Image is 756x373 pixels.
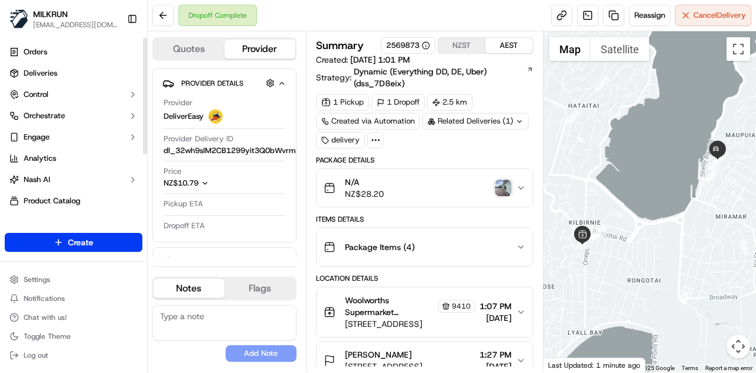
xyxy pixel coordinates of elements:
[726,37,750,61] button: Toggle fullscreen view
[24,47,47,57] span: Orders
[316,54,410,66] span: Created:
[546,357,585,372] a: Open this area in Google Maps (opens a new window)
[164,145,315,156] button: dl_32wh9sIM2CB1299yit3Q0bWvrmX
[5,43,142,61] a: Orders
[154,40,224,59] button: Quotes
[5,290,142,307] button: Notifications
[5,347,142,364] button: Log out
[316,40,364,51] h3: Summary
[224,40,295,59] button: Provider
[5,192,142,210] a: Product Catalog
[345,188,384,200] span: NZ$28.20
[9,9,28,28] img: MILKRUN
[452,301,471,311] span: 9410
[164,178,268,189] button: NZ$10.79
[5,170,142,189] button: Nash AI
[594,76,610,92] div: 1
[705,365,752,371] a: Report a map error
[480,312,511,324] span: [DATE]
[549,37,591,61] button: Show street map
[427,94,472,111] div: 2.5 km
[634,10,665,21] span: Reassign
[682,365,698,371] a: Terms (opens in new tab)
[480,361,511,372] span: [DATE]
[438,38,485,53] button: NZST
[316,132,365,148] div: delivery
[5,220,142,239] div: Favorites
[693,10,746,21] span: Cancel Delivery
[591,225,607,240] div: 5
[24,313,67,322] span: Chat with us!
[24,111,65,121] span: Orchestrate
[591,37,649,61] button: Show satellite imagery
[224,279,295,298] button: Flags
[354,66,533,89] a: Dynamic (Everything DD, DE, Uber) (dss_7D8eix)
[5,233,142,252] button: Create
[345,294,436,318] span: Woolworths Supermarket [GEOGRAPHIC_DATA] - [GEOGRAPHIC_DATA] Store Manager
[480,300,511,312] span: 1:07 PM
[24,89,48,100] span: Control
[565,110,580,125] div: 2
[350,54,410,65] span: [DATE] 1:01 PM
[386,40,430,51] button: 2569873
[5,64,142,83] a: Deliveries
[345,241,415,253] span: Package Items ( 4 )
[5,128,142,147] button: Engage
[316,155,533,165] div: Package Details
[422,113,529,129] div: Related Deliveries (1)
[582,233,597,248] div: 3
[546,357,585,372] img: Google
[154,279,224,298] button: Notes
[316,94,369,111] div: 1 Pickup
[576,233,592,249] div: 4
[24,153,56,164] span: Analytics
[164,134,233,144] span: Provider Delivery ID
[164,199,203,209] span: Pickup ETA
[345,361,422,372] span: [STREET_ADDRESS]
[24,294,65,303] span: Notifications
[208,109,223,124] img: delivereasy_logo.png
[345,349,412,361] span: [PERSON_NAME]
[24,196,80,206] span: Product Catalog
[5,328,142,345] button: Toggle Theme
[317,287,533,337] button: Woolworths Supermarket [GEOGRAPHIC_DATA] - [GEOGRAPHIC_DATA] Store Manager9410[STREET_ADDRESS]1:0...
[24,332,71,341] span: Toggle Theme
[164,98,193,108] span: Provider
[181,79,243,88] span: Provider Details
[345,176,384,188] span: N/A
[33,8,68,20] span: MILKRUN
[5,106,142,125] button: Orchestrate
[164,166,181,177] span: Price
[372,94,425,111] div: 1 Dropoff
[33,20,118,30] button: [EMAIL_ADDRESS][DOMAIN_NAME]
[5,309,142,326] button: Chat with us!
[164,111,204,122] span: DeliverEasy
[316,113,420,129] a: Created via Automation
[5,85,142,104] button: Control
[316,274,533,283] div: Location Details
[164,220,205,231] span: Dropoff ETA
[5,5,122,33] button: MILKRUNMILKRUN[EMAIL_ADDRESS][DOMAIN_NAME]
[24,174,50,185] span: Nash AI
[354,66,525,89] span: Dynamic (Everything DD, DE, Uber) (dss_7D8eix)
[485,38,533,53] button: AEST
[629,5,670,26] button: Reassign
[708,155,724,170] div: 7
[24,132,50,142] span: Engage
[24,68,57,79] span: Deliveries
[68,236,93,248] span: Create
[316,215,533,224] div: Items Details
[316,66,533,89] div: Strategy:
[24,275,50,284] span: Settings
[543,358,646,372] div: Last Updated: 1 minute ago
[726,335,750,358] button: Map camera controls
[480,349,511,361] span: 1:27 PM
[317,228,533,266] button: Package Items (4)
[317,169,533,207] button: N/ANZ$28.20photo_proof_of_delivery image
[5,271,142,288] button: Settings
[495,180,511,196] img: photo_proof_of_delivery image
